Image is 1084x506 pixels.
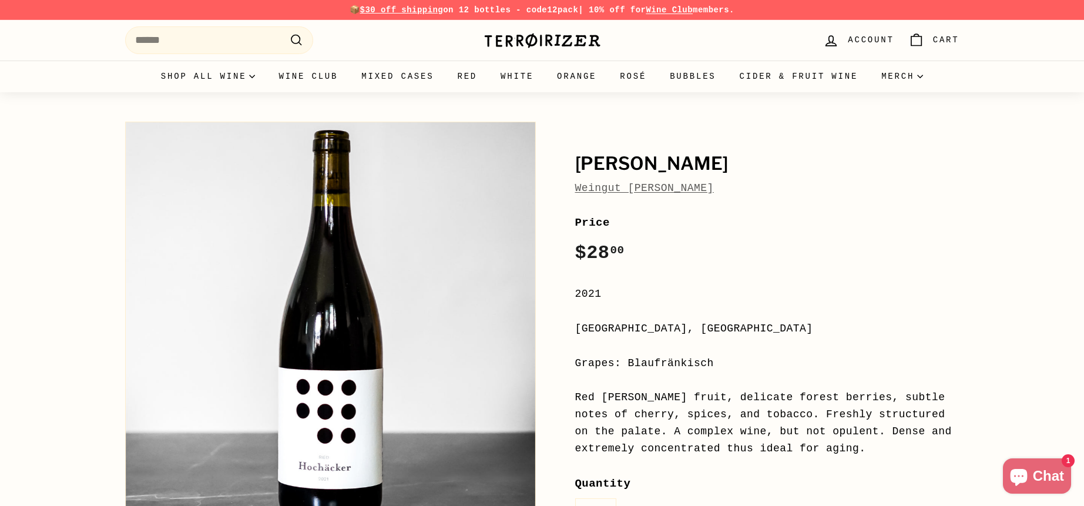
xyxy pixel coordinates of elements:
summary: Shop all wine [149,61,267,92]
span: Cart [933,33,959,46]
a: Account [816,23,901,58]
label: Quantity [575,475,959,492]
h1: [PERSON_NAME] [575,154,959,174]
a: Weingut [PERSON_NAME] [575,182,714,194]
a: Wine Club [267,61,350,92]
a: Mixed Cases [350,61,445,92]
a: Cart [901,23,966,58]
sup: 00 [610,244,624,257]
div: Primary [102,61,983,92]
a: Rosé [608,61,658,92]
a: Cider & Fruit Wine [728,61,870,92]
a: White [489,61,545,92]
div: 2021 [575,286,959,303]
a: Red [445,61,489,92]
p: 📦 on 12 bottles - code | 10% off for members. [125,4,959,16]
span: Account [848,33,894,46]
span: $30 off shipping [360,5,444,15]
div: [GEOGRAPHIC_DATA], [GEOGRAPHIC_DATA] [575,320,959,337]
strong: 12pack [547,5,578,15]
span: $28 [575,242,625,264]
a: Bubbles [658,61,727,92]
label: Price [575,214,959,232]
div: Red [PERSON_NAME] fruit, delicate forest berries, subtle notes of cherry, spices, and tobacco. Fr... [575,389,959,457]
inbox-online-store-chat: Shopify online store chat [999,458,1075,497]
a: Orange [545,61,608,92]
div: Grapes: Blaufränkisch [575,355,959,372]
summary: Merch [870,61,935,92]
a: Wine Club [646,5,693,15]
